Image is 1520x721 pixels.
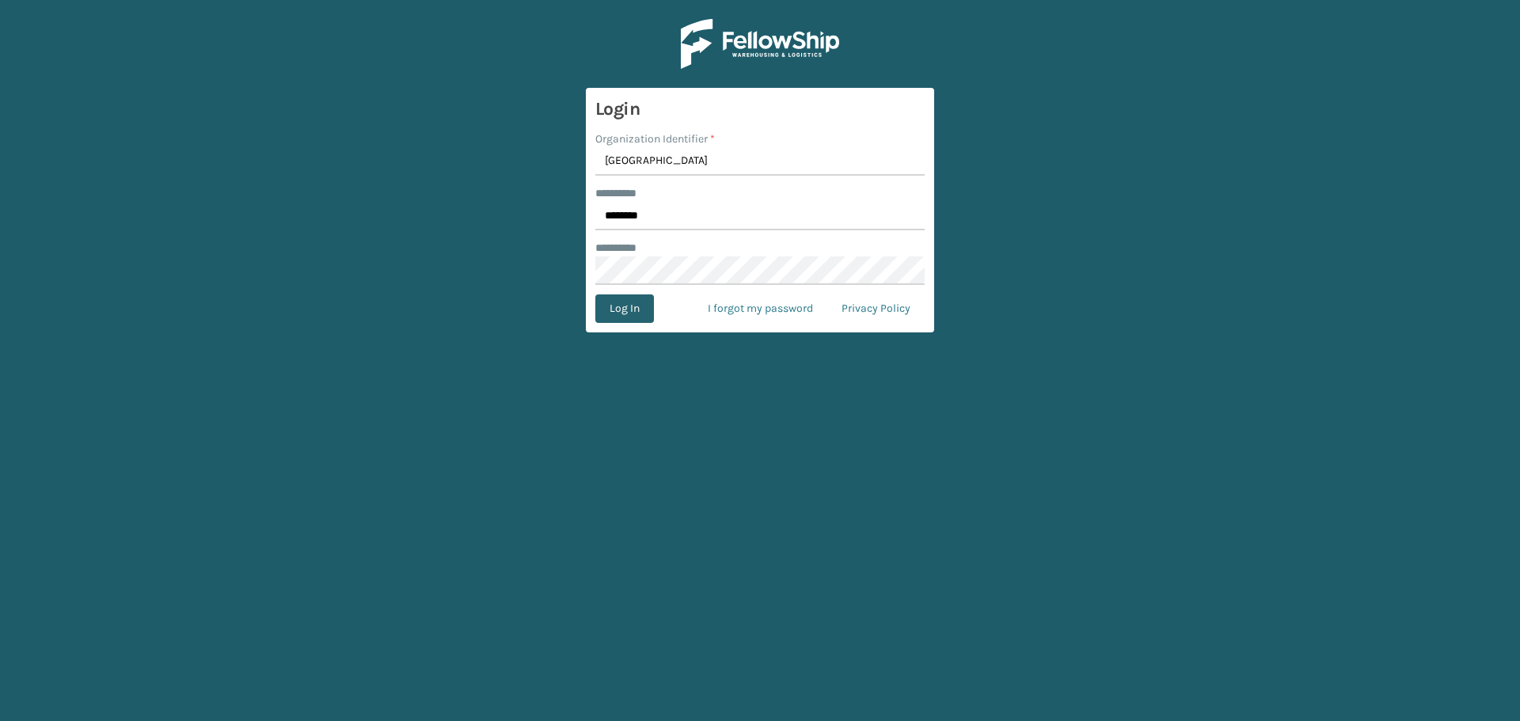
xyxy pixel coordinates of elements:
button: Log In [595,294,654,323]
img: Logo [681,19,839,69]
h3: Login [595,97,925,121]
a: Privacy Policy [827,294,925,323]
label: Organization Identifier [595,131,715,147]
a: I forgot my password [693,294,827,323]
